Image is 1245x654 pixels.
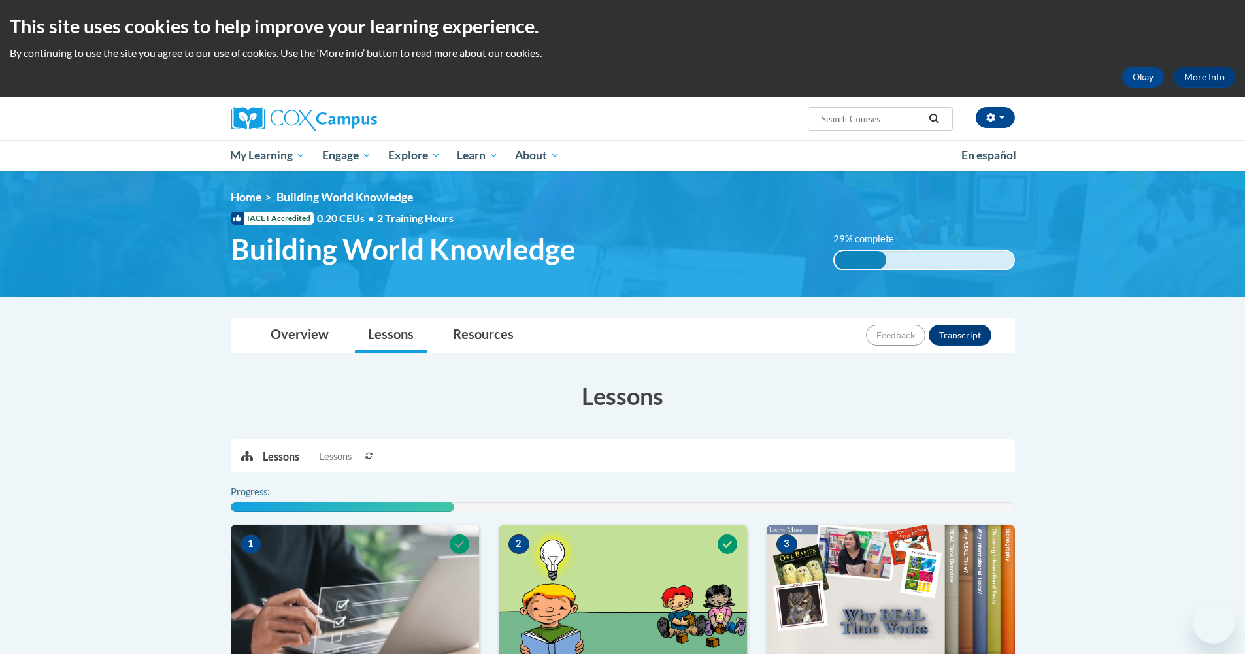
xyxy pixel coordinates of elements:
[231,190,261,204] a: Home
[276,190,413,204] span: Building World Knowledge
[317,211,377,225] span: 0.20 CEUs
[231,107,479,131] a: Cox Campus
[231,380,1015,412] h3: Lessons
[10,46,1235,60] p: By continuing to use the site you agree to our use of cookies. Use the ‘More info’ button to read...
[506,140,568,171] a: About
[380,140,449,171] a: Explore
[924,111,944,127] button: Search
[866,325,925,346] button: Feedback
[222,140,314,171] a: My Learning
[322,148,371,163] span: Engage
[835,251,886,269] div: 29% complete
[231,212,314,225] span: IACET Accredited
[508,534,529,554] span: 2
[820,111,924,127] input: Search Courses
[457,148,498,163] span: Learn
[231,232,576,267] span: Building World Knowledge
[961,148,1016,162] span: En español
[929,325,991,346] button: Transcript
[231,107,377,131] img: Cox Campus
[1174,67,1235,88] a: More Info
[231,485,306,499] label: Progress:
[440,318,527,353] a: Resources
[241,534,261,554] span: 1
[355,318,427,353] a: Lessons
[314,140,380,171] a: Engage
[319,450,352,464] span: Lessons
[953,142,1025,169] a: En español
[515,148,559,163] span: About
[388,148,440,163] span: Explore
[230,148,305,163] span: My Learning
[377,212,454,224] span: 2 Training Hours
[263,450,299,464] p: Lessons
[257,318,342,353] a: Overview
[1122,67,1164,88] button: Okay
[776,534,797,554] span: 3
[448,140,506,171] a: Learn
[368,212,374,224] span: •
[10,13,1235,39] h2: This site uses cookies to help improve your learning experience.
[833,232,908,246] label: 29% complete
[976,107,1015,128] button: Account Settings
[1193,602,1235,644] iframe: Button to launch messaging window
[211,140,1035,171] div: Main menu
